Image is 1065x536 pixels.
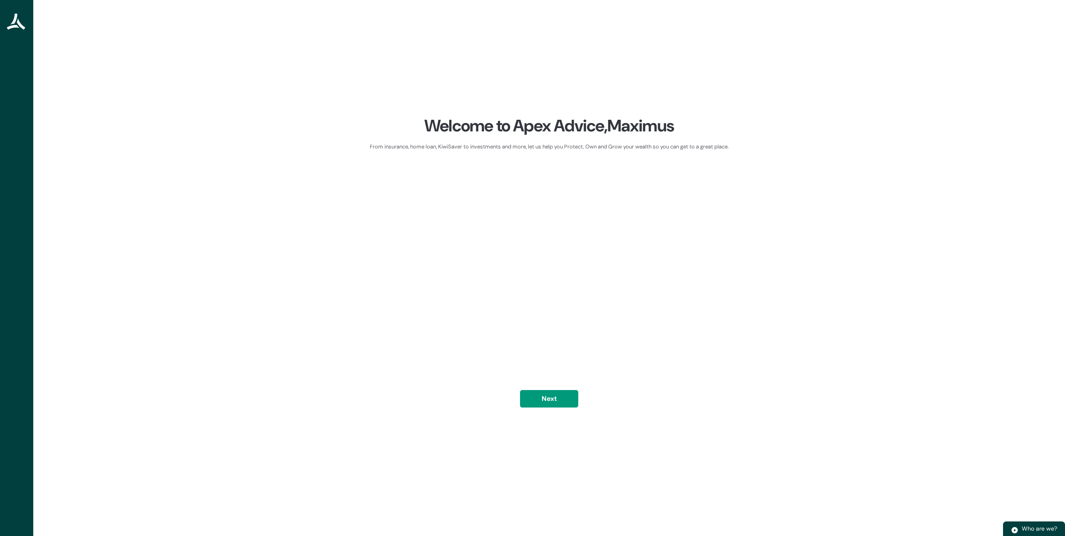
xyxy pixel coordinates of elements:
img: play.svg [1011,526,1018,534]
span: Who are we? [1022,525,1057,532]
div: From insurance, home loan, KiwiSaver to investments and more, let us help you Protect, Own and Gr... [370,143,729,151]
div: Welcome to Apex Advice, Maximus [370,115,729,136]
img: Apex Advice Group [7,13,26,30]
button: Next [520,390,578,408]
